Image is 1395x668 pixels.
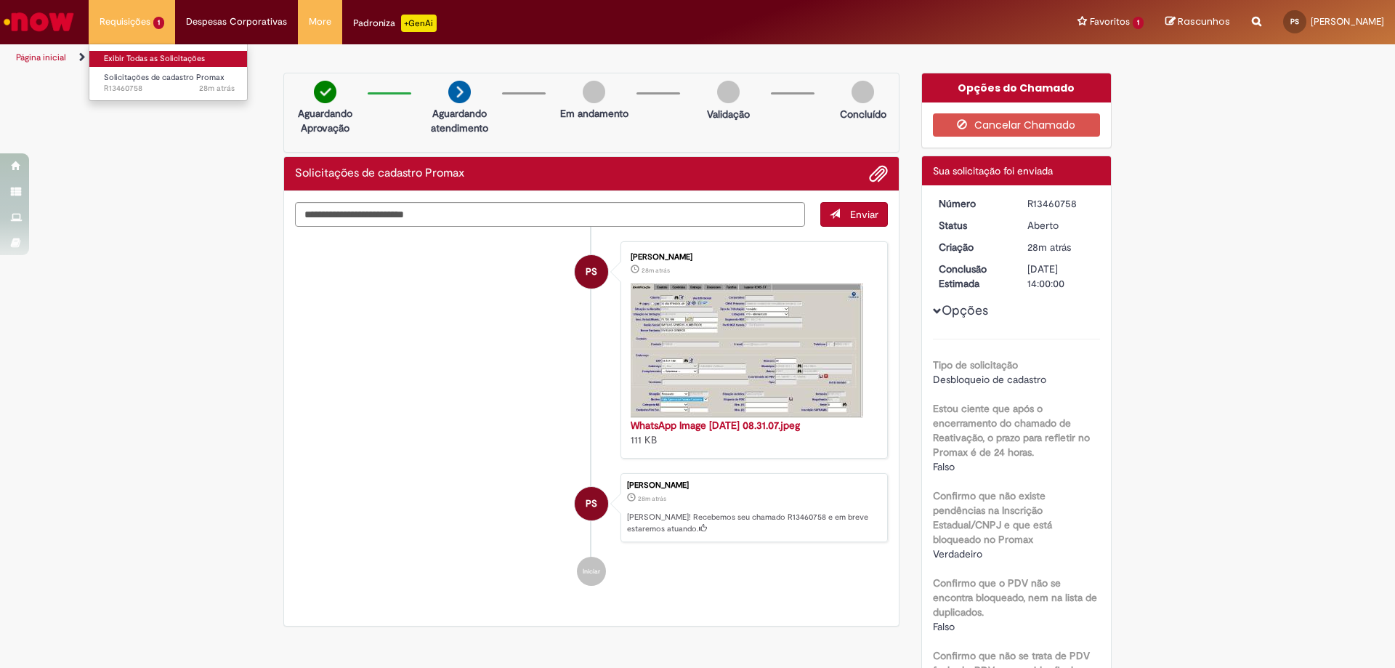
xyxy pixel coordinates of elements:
[1027,196,1095,211] div: R13460758
[309,15,331,29] span: More
[933,576,1097,619] b: Confirmo que o PDV não se encontra bloqueado, nem na lista de duplicados.
[575,487,608,520] div: PauloSergio Sanabio
[1133,17,1144,29] span: 1
[583,81,605,103] img: img-circle-grey.png
[295,473,888,543] li: PauloSergio Sanabio
[575,255,608,289] div: PauloSergio Sanabio
[295,227,888,601] ul: Histórico de tíquete
[295,202,805,227] textarea: Digite sua mensagem aqui...
[631,418,873,447] div: 111 KB
[586,254,597,289] span: PS
[922,73,1112,102] div: Opções do Chamado
[933,547,982,560] span: Verdadeiro
[820,202,888,227] button: Enviar
[1311,15,1384,28] span: [PERSON_NAME]
[1178,15,1230,28] span: Rascunhos
[1027,240,1095,254] div: 29/08/2025 08:33:39
[314,81,336,103] img: check-circle-green.png
[928,262,1017,291] dt: Conclusão Estimada
[928,218,1017,233] dt: Status
[642,266,670,275] time: 29/08/2025 08:33:32
[153,17,164,29] span: 1
[631,253,873,262] div: [PERSON_NAME]
[1027,218,1095,233] div: Aberto
[850,208,878,221] span: Enviar
[1290,17,1299,26] span: PS
[933,620,955,633] span: Falso
[638,494,666,503] span: 28m atrás
[933,402,1090,459] b: Estou ciente que após o encerramento do chamado de Reativação, o prazo para refletir no Promax é ...
[933,489,1052,546] b: Confirmo que não existe pendências na Inscrição Estadual/CNPJ e que está bloqueado no Promax
[840,107,886,121] p: Concluído
[1027,241,1071,254] time: 29/08/2025 08:33:39
[1090,15,1130,29] span: Favoritos
[560,106,628,121] p: Em andamento
[642,266,670,275] span: 28m atrás
[104,72,225,83] span: Solicitações de cadastro Promax
[869,164,888,183] button: Adicionar anexos
[1027,262,1095,291] div: [DATE] 14:00:00
[933,373,1046,386] span: Desbloqueio de cadastro
[104,83,235,94] span: R13460758
[89,44,248,101] ul: Requisições
[586,486,597,521] span: PS
[852,81,874,103] img: img-circle-grey.png
[707,107,750,121] p: Validação
[290,106,360,135] p: Aguardando Aprovação
[295,167,464,180] h2: Solicitações de cadastro Promax Histórico de tíquete
[353,15,437,32] div: Padroniza
[928,196,1017,211] dt: Número
[1027,241,1071,254] span: 28m atrás
[199,83,235,94] span: 28m atrás
[11,44,919,71] ul: Trilhas de página
[16,52,66,63] a: Página inicial
[89,70,249,97] a: Aberto R13460758 : Solicitações de cadastro Promax
[631,419,800,432] a: WhatsApp Image [DATE] 08.31.07.jpeg
[717,81,740,103] img: img-circle-grey.png
[401,15,437,32] p: +GenAi
[627,481,880,490] div: [PERSON_NAME]
[928,240,1017,254] dt: Criação
[933,358,1018,371] b: Tipo de solicitação
[933,460,955,473] span: Falso
[1,7,76,36] img: ServiceNow
[448,81,471,103] img: arrow-next.png
[100,15,150,29] span: Requisições
[933,164,1053,177] span: Sua solicitação foi enviada
[424,106,495,135] p: Aguardando atendimento
[89,51,249,67] a: Exibir Todas as Solicitações
[638,494,666,503] time: 29/08/2025 08:33:39
[186,15,287,29] span: Despesas Corporativas
[933,113,1101,137] button: Cancelar Chamado
[627,512,880,534] p: [PERSON_NAME]! Recebemos seu chamado R13460758 e em breve estaremos atuando.
[199,83,235,94] time: 29/08/2025 08:33:43
[1165,15,1230,29] a: Rascunhos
